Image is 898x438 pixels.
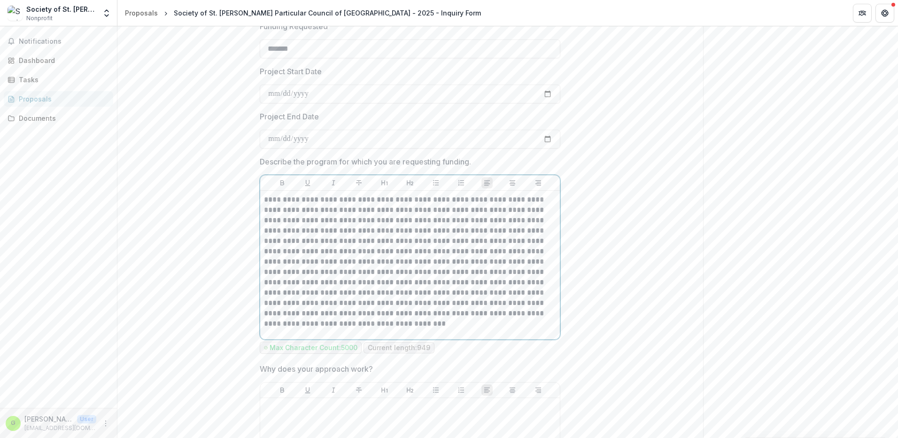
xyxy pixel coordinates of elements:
[8,6,23,21] img: Society of St. Vincent de Paul Particular Council of San Mateo County
[481,177,493,188] button: Align Left
[19,55,106,65] div: Dashboard
[277,177,288,188] button: Bold
[507,384,518,396] button: Align Center
[302,384,313,396] button: Underline
[481,384,493,396] button: Align Left
[77,415,96,423] p: User
[430,177,441,188] button: Bullet List
[533,177,544,188] button: Align Right
[125,8,158,18] div: Proposals
[270,344,357,352] p: Max Character Count: 5000
[260,66,322,77] p: Project Start Date
[875,4,894,23] button: Get Help
[277,384,288,396] button: Bold
[26,4,96,14] div: Society of St. [PERSON_NAME] Particular Council of [GEOGRAPHIC_DATA]
[100,418,111,429] button: More
[24,424,96,432] p: [EMAIL_ADDRESS][DOMAIN_NAME]
[19,38,109,46] span: Notifications
[4,110,113,126] a: Documents
[430,384,441,396] button: Bullet List
[853,4,872,23] button: Partners
[19,113,106,123] div: Documents
[353,177,364,188] button: Strike
[11,420,15,426] div: Ginny
[404,177,416,188] button: Heading 2
[456,177,467,188] button: Ordered List
[260,156,471,167] p: Describe the program for which you are requesting funding.
[379,177,390,188] button: Heading 1
[507,177,518,188] button: Align Center
[328,384,339,396] button: Italicize
[260,111,319,122] p: Project End Date
[174,8,481,18] div: Society of St. [PERSON_NAME] Particular Council of [GEOGRAPHIC_DATA] - 2025 - Inquiry Form
[379,384,390,396] button: Heading 1
[100,4,113,23] button: Open entity switcher
[353,384,364,396] button: Strike
[4,53,113,68] a: Dashboard
[121,6,162,20] a: Proposals
[302,177,313,188] button: Underline
[456,384,467,396] button: Ordered List
[19,94,106,104] div: Proposals
[533,384,544,396] button: Align Right
[328,177,339,188] button: Italicize
[26,14,53,23] span: Nonprofit
[4,91,113,107] a: Proposals
[4,72,113,87] a: Tasks
[24,414,73,424] p: [PERSON_NAME]
[260,363,373,375] p: Why does your approach work?
[121,6,485,20] nav: breadcrumb
[368,344,430,352] p: Current length: 949
[404,384,416,396] button: Heading 2
[4,34,113,49] button: Notifications
[19,75,106,85] div: Tasks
